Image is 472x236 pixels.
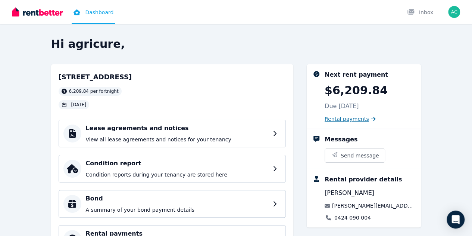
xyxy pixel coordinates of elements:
[86,159,268,168] h4: Condition report
[86,171,268,178] p: Condition reports during your tenancy are stored here
[334,214,371,221] a: 0424 090 004
[325,102,359,111] p: Due [DATE]
[86,136,268,143] p: View all lease agreements and notices for your tenancy
[69,88,119,94] span: 6,209.84 per fortnight
[86,194,268,203] h4: Bond
[71,102,87,108] span: [DATE]
[341,152,379,159] span: Send message
[59,72,132,82] h2: [STREET_ADDRESS]
[12,6,63,18] img: RentBetter
[448,6,460,18] img: agricure pty ltd
[325,115,376,123] a: Rental payments
[325,175,402,184] div: Rental provider details
[325,135,357,144] div: Messages
[407,9,433,16] div: Inbox
[447,211,465,229] div: Open Intercom Messenger
[325,70,388,79] div: Next rent payment
[325,149,385,162] button: Send message
[86,124,268,133] h4: Lease agreements and notices
[325,189,374,197] span: [PERSON_NAME]
[51,37,421,51] h2: Hi agricure,
[325,115,369,123] span: Rental payments
[325,84,388,97] p: $6,209.84
[86,206,268,214] p: A summary of your bond payment details
[332,202,415,209] a: [PERSON_NAME][EMAIL_ADDRESS][DOMAIN_NAME]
